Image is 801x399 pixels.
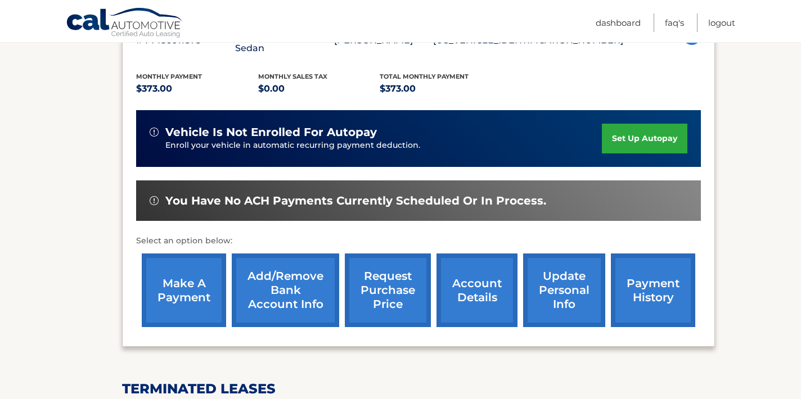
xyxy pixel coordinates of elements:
[150,196,159,205] img: alert-white.svg
[611,253,695,327] a: payment history
[122,380,715,397] h2: terminated leases
[66,7,184,40] a: Cal Automotive
[602,124,687,153] a: set up autopay
[165,194,546,208] span: You have no ACH payments currently scheduled or in process.
[708,13,735,32] a: Logout
[258,72,327,80] span: Monthly sales Tax
[165,139,602,152] p: Enroll your vehicle in automatic recurring payment deduction.
[258,81,380,97] p: $0.00
[136,81,258,97] p: $373.00
[136,72,202,80] span: Monthly Payment
[232,253,339,327] a: Add/Remove bank account info
[665,13,684,32] a: FAQ's
[136,234,701,248] p: Select an option below:
[165,125,377,139] span: vehicle is not enrolled for autopay
[436,253,517,327] a: account details
[345,253,431,327] a: request purchase price
[380,72,469,80] span: Total Monthly Payment
[380,81,502,97] p: $373.00
[150,128,159,137] img: alert-white.svg
[523,253,605,327] a: update personal info
[596,13,641,32] a: Dashboard
[142,253,226,327] a: make a payment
